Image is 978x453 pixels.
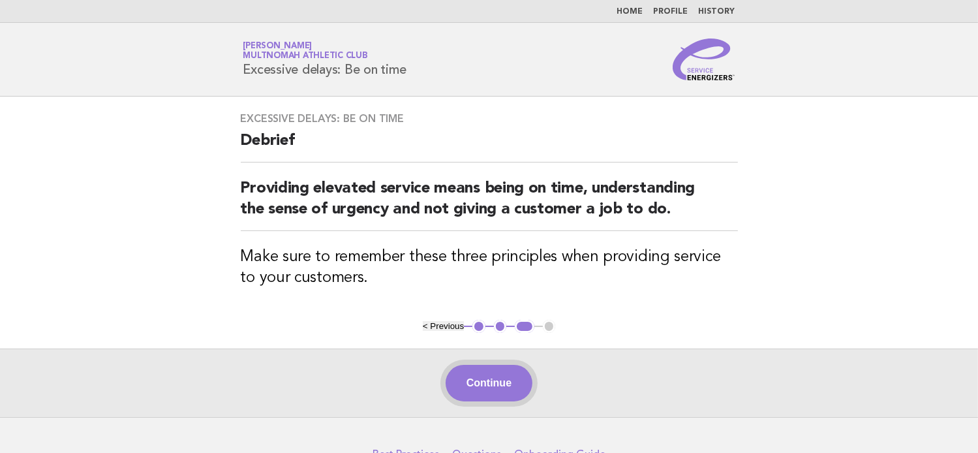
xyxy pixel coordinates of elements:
[515,320,534,333] button: 3
[699,8,735,16] a: History
[617,8,643,16] a: Home
[243,42,406,76] h1: Excessive delays: Be on time
[241,112,738,125] h3: Excessive delays: Be on time
[446,365,532,401] button: Continue
[243,42,368,60] a: [PERSON_NAME]Multnomah Athletic Club
[472,320,485,333] button: 1
[673,39,735,80] img: Service Energizers
[241,247,738,289] h3: Make sure to remember these three principles when providing service to your customers.
[241,131,738,163] h2: Debrief
[654,8,688,16] a: Profile
[243,52,368,61] span: Multnomah Athletic Club
[241,178,738,231] h2: Providing elevated service means being on time, understanding the sense of urgency and not giving...
[494,320,507,333] button: 2
[423,321,464,331] button: < Previous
